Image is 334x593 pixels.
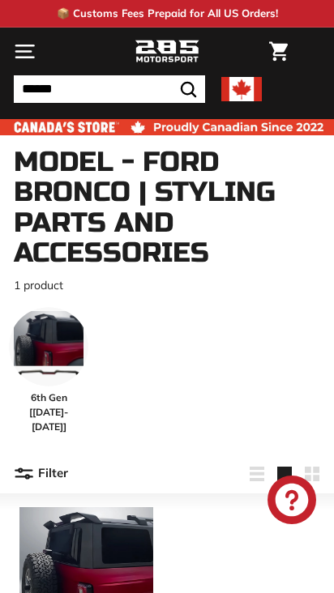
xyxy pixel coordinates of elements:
img: Logo_285_Motorsport_areodynamics_components [135,38,199,66]
p: 📦 Customs Fees Prepaid for All US Orders! [57,6,278,22]
a: 6th Gen [[DATE]-[DATE]] [9,307,88,434]
inbox-online-store-chat: Shopify online store chat [263,476,321,528]
input: Search [14,75,205,103]
button: Filter [14,454,68,493]
span: 6th Gen [[DATE]-[DATE]] [9,390,88,434]
p: 1 product [14,277,320,294]
a: Cart [261,28,296,75]
h1: Model - Ford Bronco | Styling Parts and Accessories [14,147,320,269]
